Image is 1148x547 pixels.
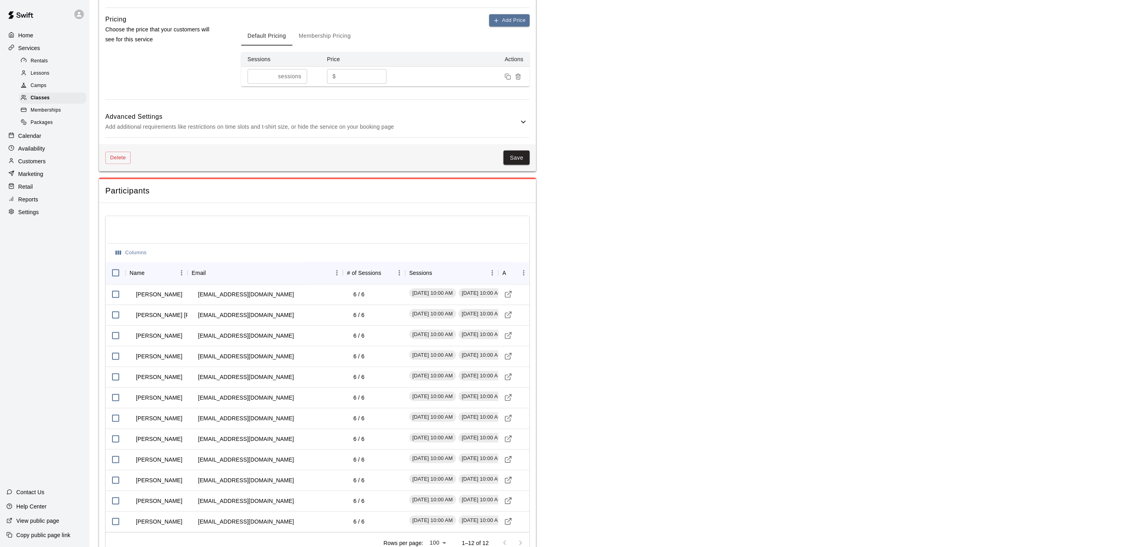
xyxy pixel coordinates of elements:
[19,92,89,104] a: Classes
[31,57,48,65] span: Rentals
[347,449,371,470] td: 6 / 6
[502,454,514,466] a: Visit customer profile
[130,449,189,470] td: [PERSON_NAME]
[292,27,357,46] button: Membership Pricing
[31,119,53,127] span: Packages
[502,474,514,486] a: Visit customer profile
[502,350,514,362] a: Visit customer profile
[347,511,371,532] td: 6 / 6
[6,29,83,41] a: Home
[18,170,43,178] p: Marketing
[6,193,83,205] a: Reports
[6,206,83,218] a: Settings
[409,434,456,442] span: [DATE] 10:00 AM
[114,247,149,259] button: Select columns
[105,122,519,132] p: Add additional requirements like restrictions on time slots and t-shirt size, or hide the service...
[459,331,505,338] span: [DATE] 10:00 AM
[347,408,371,429] td: 6 / 6
[19,55,89,67] a: Rentals
[16,531,70,539] p: Copy public page link
[192,346,300,367] td: [EMAIL_ADDRESS][DOMAIN_NAME]
[130,470,189,491] td: [PERSON_NAME]
[503,151,530,165] button: Save
[347,429,371,450] td: 6 / 6
[192,367,300,388] td: [EMAIL_ADDRESS][DOMAIN_NAME]
[459,393,505,400] span: [DATE] 10:00 AM
[6,130,83,142] div: Calendar
[502,412,514,424] a: Visit customer profile
[192,449,300,470] td: [EMAIL_ADDRESS][DOMAIN_NAME]
[176,267,188,279] button: Menu
[105,152,131,164] button: Delete
[502,495,514,507] a: Visit customer profile
[502,371,514,383] a: Visit customer profile
[31,82,46,90] span: Camps
[347,387,371,408] td: 6 / 6
[409,290,456,297] span: [DATE] 10:00 AM
[18,195,38,203] p: Reports
[130,346,189,367] td: [PERSON_NAME]
[347,325,371,346] td: 6 / 6
[16,503,46,510] p: Help Center
[409,414,456,421] span: [DATE] 10:00 AM
[409,455,456,462] span: [DATE] 10:00 AM
[459,434,505,442] span: [DATE] 10:00 AM
[130,491,189,512] td: [PERSON_NAME]
[105,112,519,122] h6: Advanced Settings
[459,475,505,483] span: [DATE] 10:00 AM
[405,262,499,284] div: Sessions
[19,117,86,128] div: Packages
[192,470,300,491] td: [EMAIL_ADDRESS][DOMAIN_NAME]
[409,475,456,483] span: [DATE] 10:00 AM
[16,488,45,496] p: Contact Us
[31,106,61,114] span: Memberships
[503,72,513,82] button: Duplicate price
[130,367,189,388] td: [PERSON_NAME]
[502,309,514,321] a: Visit customer profile
[19,105,86,116] div: Memberships
[241,52,321,67] th: Sessions
[19,117,89,129] a: Packages
[192,284,300,305] td: [EMAIL_ADDRESS][DOMAIN_NAME]
[462,539,489,547] p: 1–12 of 12
[130,305,237,326] td: [PERSON_NAME] [PERSON_NAME]
[400,52,530,67] th: Actions
[105,25,216,44] p: Choose the price that your customers will see for this service
[19,80,86,91] div: Camps
[459,414,505,421] span: [DATE] 10:00 AM
[507,267,518,278] button: Sort
[347,262,381,284] div: # of Sessions
[409,262,432,284] div: Sessions
[192,408,300,429] td: [EMAIL_ADDRESS][DOMAIN_NAME]
[130,387,189,408] td: [PERSON_NAME]
[192,387,300,408] td: [EMAIL_ADDRESS][DOMAIN_NAME]
[409,496,456,504] span: [DATE] 10:00 AM
[6,42,83,54] div: Services
[19,56,86,67] div: Rentals
[347,346,371,367] td: 6 / 6
[409,517,456,524] span: [DATE] 10:00 AM
[502,288,514,300] a: Visit customer profile
[331,267,343,279] button: Menu
[18,31,33,39] p: Home
[518,267,530,279] button: Menu
[6,181,83,193] a: Retail
[459,310,505,318] span: [DATE] 10:00 AM
[459,372,505,380] span: [DATE] 10:00 AM
[6,155,83,167] div: Customers
[192,511,300,532] td: [EMAIL_ADDRESS][DOMAIN_NAME]
[18,132,41,140] p: Calendar
[347,284,371,305] td: 6 / 6
[241,27,292,46] button: Default Pricing
[502,516,514,528] a: Visit customer profile
[18,183,33,191] p: Retail
[18,44,40,52] p: Services
[459,455,505,462] span: [DATE] 10:00 AM
[383,539,423,547] p: Rows per page:
[19,68,86,79] div: Lessons
[105,106,530,137] div: Advanced SettingsAdd additional requirements like restrictions on time slots and t-shirt size, or...
[381,267,392,278] button: Sort
[19,80,89,92] a: Camps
